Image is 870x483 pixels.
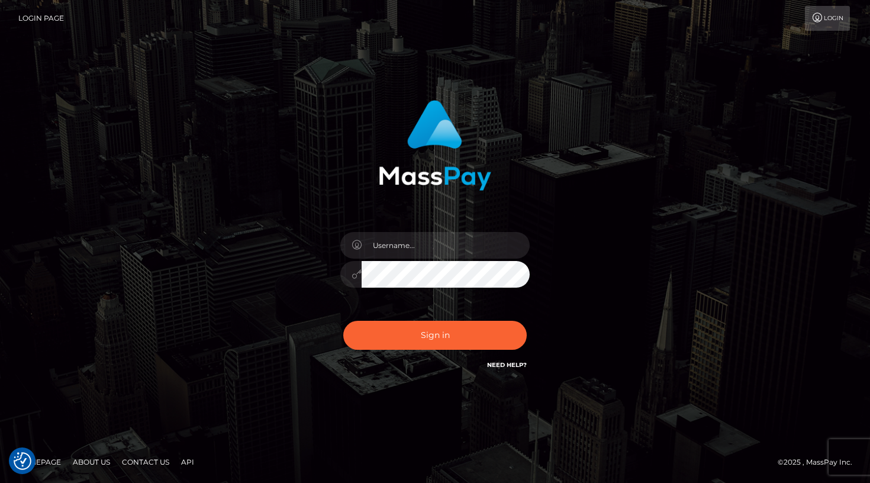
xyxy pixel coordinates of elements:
input: Username... [362,232,530,259]
div: © 2025 , MassPay Inc. [778,456,861,469]
img: Revisit consent button [14,452,31,470]
button: Consent Preferences [14,452,31,470]
a: Homepage [13,453,66,471]
img: MassPay Login [379,100,491,191]
button: Sign in [343,321,527,350]
a: Need Help? [487,361,527,369]
a: About Us [68,453,115,471]
a: Login [805,6,850,31]
a: Contact Us [117,453,174,471]
a: Login Page [18,6,64,31]
a: API [176,453,199,471]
